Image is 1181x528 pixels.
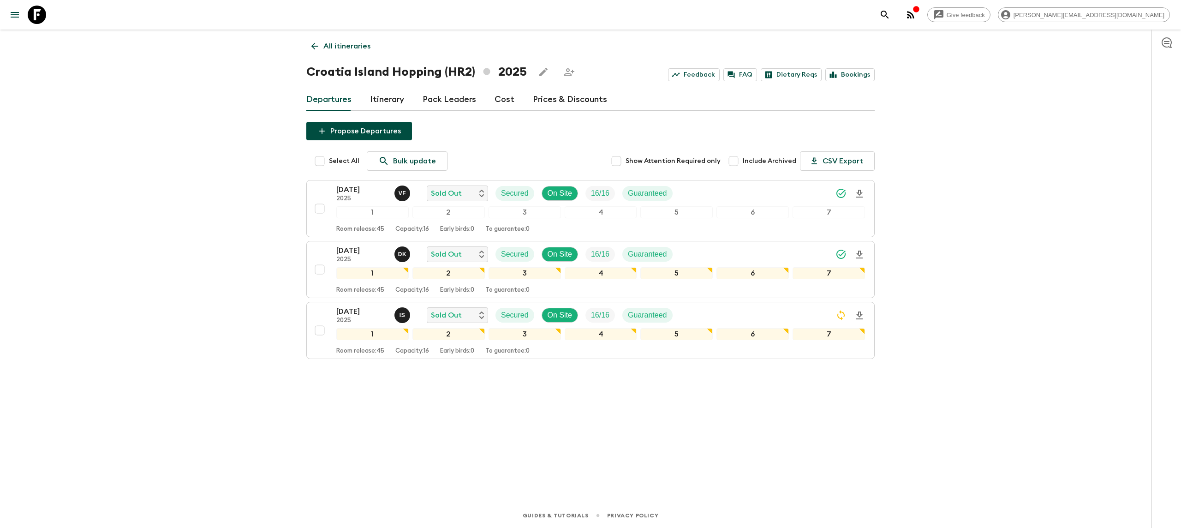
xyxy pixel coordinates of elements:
p: 2025 [336,256,387,264]
p: V F [399,190,406,197]
span: Include Archived [743,156,796,166]
p: Early birds: 0 [440,226,474,233]
button: IS [394,307,412,323]
p: Sold Out [431,249,462,260]
div: 7 [793,206,865,218]
button: search adventures [876,6,894,24]
a: Prices & Discounts [533,89,607,111]
div: 6 [716,206,789,218]
p: Early birds: 0 [440,287,474,294]
p: I S [400,312,406,319]
p: Sold Out [431,310,462,321]
a: Bookings [825,68,875,81]
span: Ivan Stojanović [394,310,412,318]
button: DK [394,246,412,262]
span: [PERSON_NAME][EMAIL_ADDRESS][DOMAIN_NAME] [1008,12,1169,18]
a: Dietary Reqs [761,68,822,81]
div: On Site [542,308,578,323]
p: Sold Out [431,188,462,199]
div: Secured [495,308,534,323]
p: Early birds: 0 [440,348,474,355]
p: Capacity: 16 [395,226,429,233]
p: Guaranteed [628,249,667,260]
button: CSV Export [800,151,875,171]
div: 7 [793,328,865,340]
p: Capacity: 16 [395,287,429,294]
button: [DATE]2025Vedran ForkoSold OutSecuredOn SiteTrip FillGuaranteed1234567Room release:45Capacity:16E... [306,180,875,237]
div: 2 [412,206,485,218]
span: Dario Kota [394,249,412,257]
p: On Site [548,310,572,321]
div: 1 [336,267,409,279]
p: To guarantee: 0 [485,226,530,233]
button: menu [6,6,24,24]
p: 16 / 16 [591,188,609,199]
p: Secured [501,310,529,321]
div: 2 [412,267,485,279]
div: 3 [489,206,561,218]
p: Room release: 45 [336,287,384,294]
p: Capacity: 16 [395,348,429,355]
svg: Synced Successfully [835,249,847,260]
div: 4 [565,206,637,218]
button: [DATE]2025Ivan StojanovićSold OutSecuredOn SiteTrip FillGuaranteed1234567Room release:45Capacity:... [306,302,875,359]
div: 5 [640,328,713,340]
div: 3 [489,267,561,279]
a: Cost [495,89,514,111]
div: 2 [412,328,485,340]
p: On Site [548,188,572,199]
div: Secured [495,186,534,201]
div: 1 [336,328,409,340]
p: Secured [501,188,529,199]
div: 6 [716,267,789,279]
button: VF [394,186,412,201]
div: 5 [640,206,713,218]
span: Vedran Forko [394,188,412,196]
div: Trip Fill [585,186,615,201]
p: 16 / 16 [591,249,609,260]
div: Trip Fill [585,308,615,323]
div: 4 [565,267,637,279]
span: Share this itinerary [560,63,579,81]
a: Departures [306,89,352,111]
span: Select All [329,156,359,166]
div: [PERSON_NAME][EMAIL_ADDRESS][DOMAIN_NAME] [998,7,1170,22]
div: 6 [716,328,789,340]
svg: Synced Successfully [835,188,847,199]
p: Guaranteed [628,310,667,321]
p: Room release: 45 [336,348,384,355]
p: Secured [501,249,529,260]
div: On Site [542,247,578,262]
p: 16 / 16 [591,310,609,321]
svg: Download Onboarding [854,310,865,321]
button: [DATE]2025Dario KotaSold OutSecuredOn SiteTrip FillGuaranteed1234567Room release:45Capacity:16Ear... [306,241,875,298]
div: 3 [489,328,561,340]
button: Propose Departures [306,122,412,140]
svg: Download Onboarding [854,188,865,199]
p: On Site [548,249,572,260]
div: 1 [336,206,409,218]
div: 7 [793,267,865,279]
p: To guarantee: 0 [485,287,530,294]
p: Guaranteed [628,188,667,199]
a: All itineraries [306,37,376,55]
div: 5 [640,267,713,279]
p: [DATE] [336,245,387,256]
p: [DATE] [336,184,387,195]
a: Pack Leaders [423,89,476,111]
span: Give feedback [942,12,990,18]
a: Itinerary [370,89,404,111]
p: 2025 [336,195,387,203]
a: Feedback [668,68,720,81]
p: To guarantee: 0 [485,348,530,355]
h1: Croatia Island Hopping (HR2) 2025 [306,63,527,81]
a: FAQ [723,68,757,81]
button: Edit this itinerary [534,63,553,81]
p: [DATE] [336,306,387,317]
svg: Sync Required - Changes detected [835,310,847,321]
p: D K [398,251,407,258]
p: Bulk update [393,156,436,167]
span: Show Attention Required only [626,156,721,166]
a: Privacy Policy [607,510,658,521]
p: Room release: 45 [336,226,384,233]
